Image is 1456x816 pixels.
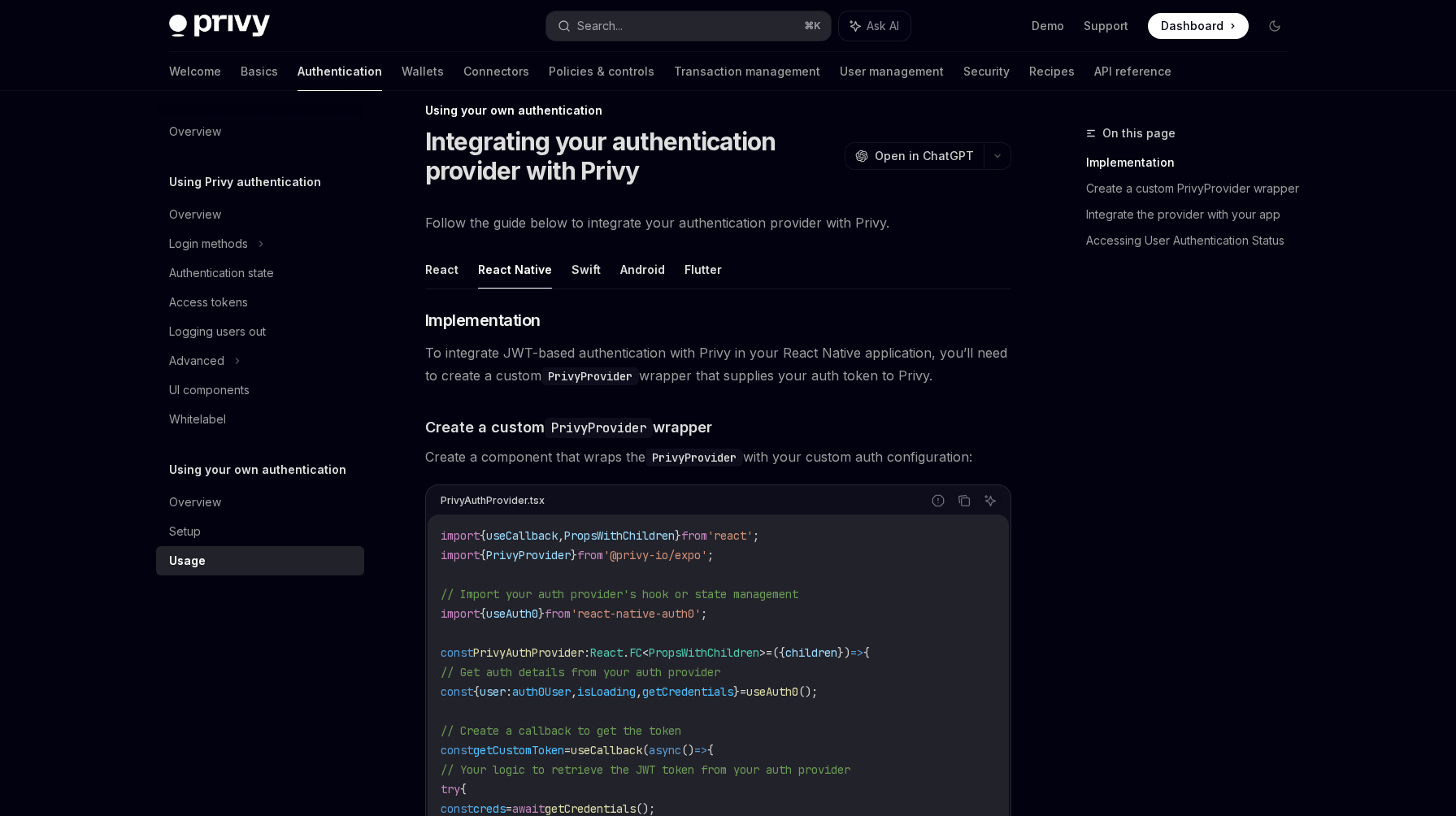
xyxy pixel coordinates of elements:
span: import [441,606,480,621]
a: Security [963,52,1010,91]
a: Setup [156,517,364,546]
span: creds [473,801,506,816]
span: . [623,645,629,660]
button: Ask AI [980,490,1001,511]
a: Authentication [298,52,382,91]
span: () [681,743,694,757]
a: Connectors [463,52,529,91]
code: PrivyProvider [541,367,639,385]
a: Logging users out [156,317,364,346]
a: Overview [156,200,364,229]
a: Whitelabel [156,405,364,434]
span: PrivyAuthProvider [473,645,584,660]
a: Support [1084,18,1128,34]
span: PropsWithChildren [564,528,675,543]
span: ; [707,548,714,562]
div: Usage [169,551,206,571]
span: useAuth0 [746,684,798,699]
h1: Integrating your authentication provider with Privy [425,127,838,185]
span: import [441,548,480,562]
span: user [480,684,506,699]
span: { [707,743,714,757]
button: Flutter [685,250,722,289]
span: getCredentials [545,801,636,816]
a: Overview [156,117,364,146]
span: (); [798,684,818,699]
div: PrivyAuthProvider.tsx [441,490,545,511]
a: Usage [156,546,364,575]
div: Logging users out [169,322,266,341]
div: Advanced [169,351,224,371]
span: from [577,548,603,562]
span: Ask AI [867,18,899,34]
span: useCallback [486,528,558,543]
span: PrivyProvider [486,548,571,562]
span: { [863,645,870,660]
a: User management [840,52,944,91]
span: = [740,684,746,699]
span: { [480,528,486,543]
span: useCallback [571,743,642,757]
span: Open in ChatGPT [875,148,974,164]
span: await [512,801,545,816]
span: < [642,645,649,660]
span: Follow the guide below to integrate your authentication provider with Privy. [425,211,1011,234]
span: { [480,548,486,562]
code: PrivyProvider [545,418,653,438]
span: => [694,743,707,757]
div: UI components [169,380,250,400]
a: Implementation [1086,150,1301,176]
span: // Import your auth provider's hook or state management [441,587,798,601]
span: '@privy-io/expo' [603,548,707,562]
span: (); [636,801,655,816]
button: Open in ChatGPT [845,142,984,170]
span: , [571,684,577,699]
span: Implementation [425,309,541,332]
span: { [480,606,486,621]
span: FC [629,645,642,660]
code: PrivyProvider [645,449,743,467]
span: Create a component that wraps the with your custom auth configuration: [425,445,1011,468]
button: Android [620,250,665,289]
a: Wallets [402,52,444,91]
a: Overview [156,488,364,517]
a: Recipes [1029,52,1075,91]
span: const [441,645,473,660]
button: Search...⌘K [546,11,831,41]
span: 'react' [707,528,753,543]
span: , [636,684,642,699]
span: => [850,645,863,660]
span: useAuth0 [486,606,538,621]
button: Toggle dark mode [1262,13,1288,39]
span: from [545,606,571,621]
span: children [785,645,837,660]
span: isLoading [577,684,636,699]
div: Overview [169,493,221,512]
button: Report incorrect code [928,490,949,511]
span: 'react-native-auth0' [571,606,701,621]
span: ⌘ K [804,20,821,33]
span: ({ [772,645,785,660]
span: } [733,684,740,699]
button: Copy the contents from the code block [954,490,975,511]
div: Authentication state [169,263,274,283]
h5: Using Privy authentication [169,172,321,192]
a: Access tokens [156,288,364,317]
span: }) [837,645,850,660]
span: ; [753,528,759,543]
div: Using your own authentication [425,102,1011,119]
span: > [759,645,766,660]
span: } [571,548,577,562]
span: Dashboard [1161,18,1223,34]
span: = [766,645,772,660]
a: API reference [1094,52,1171,91]
a: Authentication state [156,258,364,288]
span: } [675,528,681,543]
span: = [506,801,512,816]
button: React Native [478,250,552,289]
div: Overview [169,205,221,224]
span: To integrate JWT-based authentication with Privy in your React Native application, you’ll need to... [425,341,1011,387]
button: Swift [572,250,601,289]
span: : [584,645,590,660]
span: getCustomToken [473,743,564,757]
